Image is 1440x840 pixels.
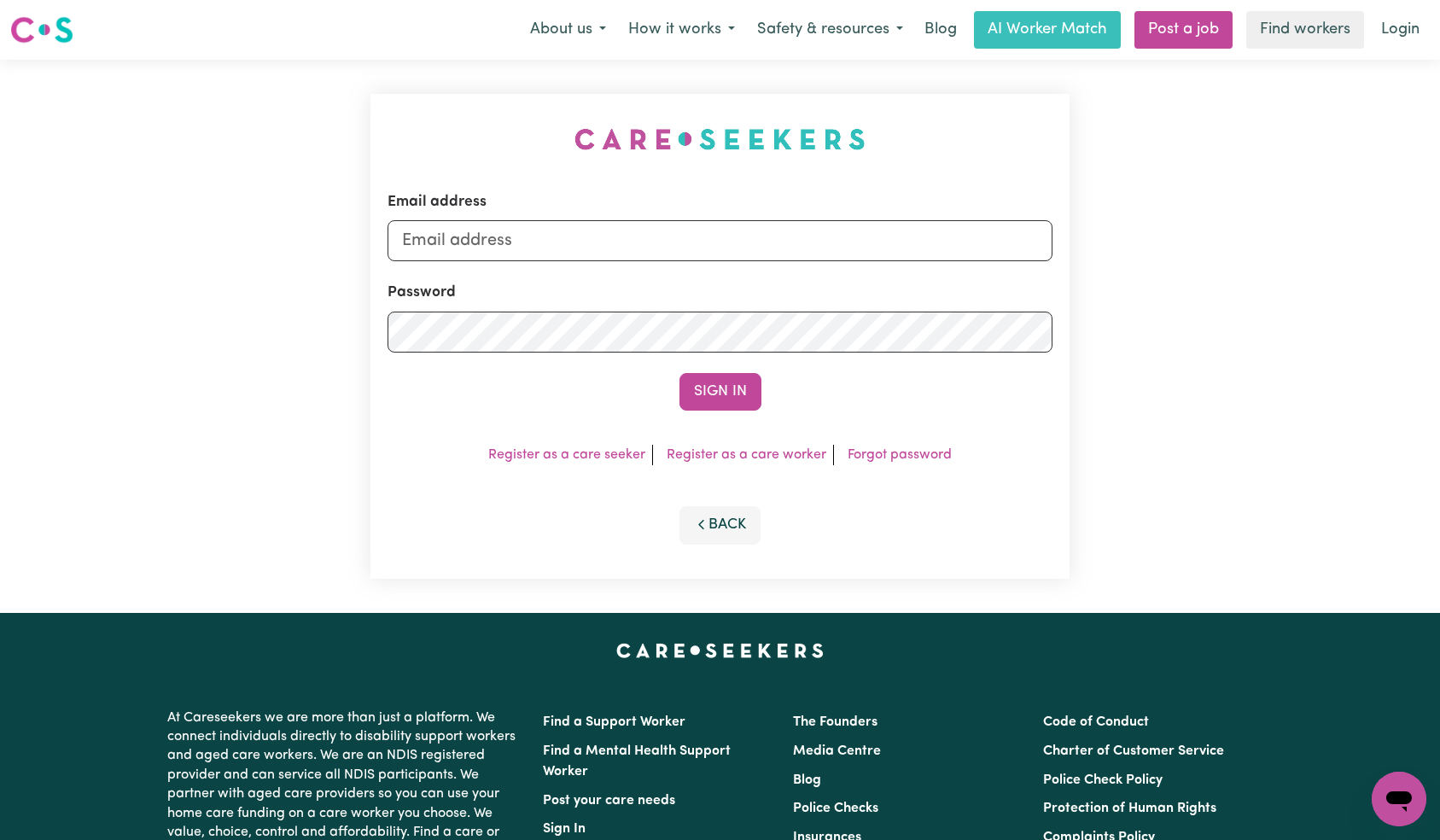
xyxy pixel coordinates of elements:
a: AI Worker Match [974,11,1121,49]
a: Careseekers logo [10,10,73,50]
a: Code of Conduct [1043,715,1149,729]
a: Login [1371,11,1430,49]
a: Register as a care worker [667,448,826,462]
a: Post your care needs [543,794,675,808]
button: Back [679,506,761,544]
a: The Founders [793,715,877,729]
a: Find a Mental Health Support Worker [543,744,731,779]
a: Find a Support Worker [543,715,685,729]
a: Forgot password [848,448,952,462]
a: Police Check Policy [1043,773,1163,787]
a: Police Checks [793,802,878,815]
a: Sign In [543,822,586,836]
label: Email address [388,191,487,213]
a: Post a job [1134,11,1233,49]
a: Protection of Human Rights [1043,802,1216,815]
a: Find workers [1246,11,1364,49]
button: About us [519,12,617,48]
a: Media Centre [793,744,881,758]
label: Password [388,282,456,304]
a: Blog [914,11,967,49]
a: Charter of Customer Service [1043,744,1224,758]
a: Register as a care seeker [488,448,645,462]
button: How it works [617,12,746,48]
a: Blog [793,773,821,787]
a: Careseekers home page [616,644,824,657]
iframe: Button to launch messaging window [1372,772,1426,826]
input: Email address [388,220,1053,261]
img: Careseekers logo [10,15,73,45]
button: Safety & resources [746,12,914,48]
button: Sign In [679,373,761,411]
